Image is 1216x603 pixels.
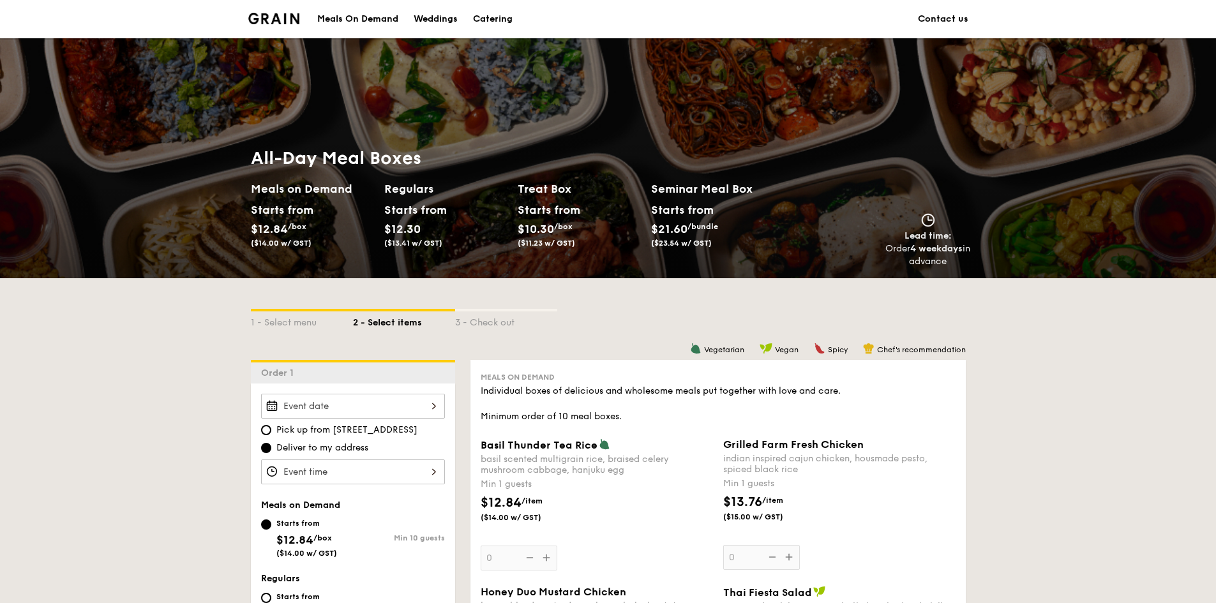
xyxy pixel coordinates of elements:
[651,200,713,220] div: Starts from
[313,533,332,542] span: /box
[261,573,300,584] span: Regulars
[248,13,300,24] a: Logotype
[481,512,567,523] span: ($14.00 w/ GST)
[885,242,971,268] div: Order in advance
[518,222,554,236] span: $10.30
[518,239,575,248] span: ($11.23 w/ GST)
[384,239,442,248] span: ($13.41 w/ GST)
[723,477,956,490] div: Min 1 guests
[814,343,825,354] img: icon-spicy.37a8142b.svg
[261,443,271,453] input: Deliver to my address
[554,222,573,231] span: /box
[723,453,956,475] div: indian inspired cajun chicken, housmade pesto, spiced black rice
[251,239,312,248] span: ($14.00 w/ GST)
[723,512,810,522] span: ($15.00 w/ GST)
[518,180,641,198] h2: Treat Box
[599,438,610,450] img: icon-vegetarian.fe4039eb.svg
[353,533,445,542] div: Min 10 guests
[704,345,744,354] span: Vegetarian
[481,478,713,491] div: Min 1 guests
[455,311,557,329] div: 3 - Check out
[723,438,864,450] span: Grilled Farm Fresh Chicken
[863,343,874,354] img: icon-chef-hat.a58ddaea.svg
[276,549,337,558] span: ($14.00 w/ GST)
[760,343,772,354] img: icon-vegan.f8ff3823.svg
[276,518,337,528] div: Starts from
[904,230,952,241] span: Lead time:
[261,459,445,484] input: Event time
[481,385,956,423] div: Individual boxes of delicious and wholesome meals put together with love and care. Minimum order ...
[690,343,702,354] img: icon-vegetarian.fe4039eb.svg
[248,13,300,24] img: Grain
[651,239,712,248] span: ($23.54 w/ GST)
[261,394,445,419] input: Event date
[651,222,687,236] span: $21.60
[813,586,826,597] img: icon-vegan.f8ff3823.svg
[384,180,507,198] h2: Regulars
[481,454,713,475] div: basil scented multigrain rice, braised celery mushroom cabbage, hanjuku egg
[877,345,966,354] span: Chef's recommendation
[251,180,374,198] h2: Meals on Demand
[651,180,784,198] h2: Seminar Meal Box
[687,222,718,231] span: /bundle
[828,345,848,354] span: Spicy
[481,495,522,510] span: $12.84
[251,222,288,236] span: $12.84
[723,586,812,599] span: Thai Fiesta Salad
[251,311,353,329] div: 1 - Select menu
[723,495,762,510] span: $13.76
[288,222,306,231] span: /box
[910,243,963,254] strong: 4 weekdays
[762,496,783,505] span: /item
[261,519,271,530] input: Starts from$12.84/box($14.00 w/ GST)Min 10 guests
[481,373,555,382] span: Meals on Demand
[518,200,574,220] div: Starts from
[261,425,271,435] input: Pick up from [STREET_ADDRESS]
[522,496,543,505] span: /item
[276,592,334,602] div: Starts from
[353,311,455,329] div: 2 - Select items
[251,200,308,220] div: Starts from
[276,442,368,454] span: Deliver to my address
[261,593,271,603] input: Starts from$12.30($13.41 w/ GST)Min 10 guests
[384,200,441,220] div: Starts from
[261,368,299,378] span: Order 1
[251,147,784,170] h1: All-Day Meal Boxes
[261,500,340,510] span: Meals on Demand
[276,533,313,547] span: $12.84
[481,586,626,598] span: Honey Duo Mustard Chicken
[384,222,421,236] span: $12.30
[919,213,938,227] img: icon-clock.2db775ea.svg
[775,345,799,354] span: Vegan
[276,424,417,436] span: Pick up from [STREET_ADDRESS]
[481,439,597,451] span: Basil Thunder Tea Rice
